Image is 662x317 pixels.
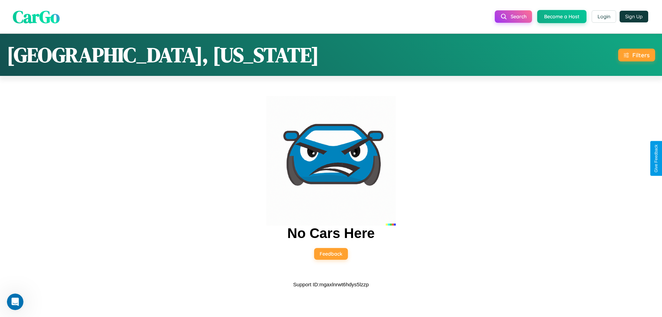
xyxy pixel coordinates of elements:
iframe: Intercom live chat [7,294,23,310]
button: Filters [618,49,655,61]
button: Become a Host [537,10,586,23]
img: car [266,96,396,226]
button: Feedback [314,248,348,260]
p: Support ID: mgaxlnrwt6hdys5lzzp [293,280,369,289]
span: Search [511,13,526,20]
h1: [GEOGRAPHIC_DATA], [US_STATE] [7,41,319,69]
button: Login [592,10,616,23]
div: Give Feedback [654,145,659,172]
h2: No Cars Here [287,226,374,241]
span: CarGo [13,4,60,28]
button: Search [495,10,532,23]
button: Sign Up [620,11,648,22]
div: Filters [632,51,650,59]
